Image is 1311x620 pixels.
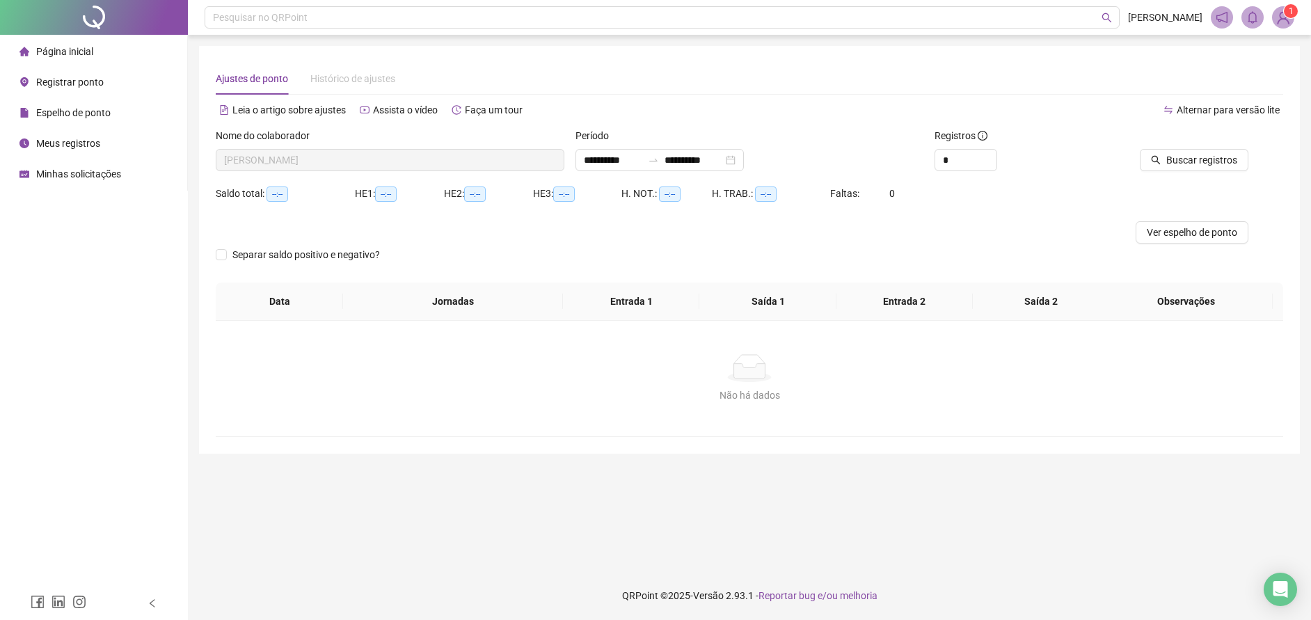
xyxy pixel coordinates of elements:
[36,168,121,180] span: Minhas solicitações
[693,590,724,601] span: Versão
[1289,6,1294,16] span: 1
[1099,283,1273,321] th: Observações
[36,77,104,88] span: Registrar ponto
[1284,4,1298,18] sup: Atualize o seu contato no menu Meus Dados
[1163,105,1173,115] span: swap
[1166,152,1237,168] span: Buscar registros
[1110,294,1262,309] span: Observações
[267,186,288,202] span: --:--
[533,186,622,202] div: HE 3:
[830,188,861,199] span: Faltas:
[659,186,681,202] span: --:--
[19,77,29,87] span: environment
[216,186,355,202] div: Saldo total:
[973,283,1109,321] th: Saída 2
[375,186,397,202] span: --:--
[227,247,386,262] span: Separar saldo positivo e negativo?
[563,283,699,321] th: Entrada 1
[575,128,618,143] label: Período
[1140,149,1248,171] button: Buscar registros
[232,104,346,116] span: Leia o artigo sobre ajustes
[464,186,486,202] span: --:--
[444,186,533,202] div: HE 2:
[216,283,343,321] th: Data
[36,107,111,118] span: Espelho de ponto
[648,154,659,166] span: swap-right
[465,104,523,116] span: Faça um tour
[1246,11,1259,24] span: bell
[648,154,659,166] span: to
[310,73,395,84] span: Histórico de ajustes
[19,169,29,179] span: schedule
[224,150,556,170] span: DIONATA MUNITOR RIBEIRO
[553,186,575,202] span: --:--
[72,595,86,609] span: instagram
[978,131,987,141] span: info-circle
[935,128,987,143] span: Registros
[1128,10,1202,25] span: [PERSON_NAME]
[216,73,288,84] span: Ajustes de ponto
[755,186,777,202] span: --:--
[1136,221,1248,244] button: Ver espelho de ponto
[1273,7,1294,28] img: 95067
[1264,573,1297,606] div: Open Intercom Messenger
[216,128,319,143] label: Nome do colaborador
[31,595,45,609] span: facebook
[148,598,157,608] span: left
[373,104,438,116] span: Assista o vídeo
[355,186,444,202] div: HE 1:
[889,188,895,199] span: 0
[1216,11,1228,24] span: notification
[36,138,100,149] span: Meus registros
[1102,13,1112,23] span: search
[36,46,93,57] span: Página inicial
[758,590,877,601] span: Reportar bug e/ou melhoria
[621,186,712,202] div: H. NOT.:
[343,283,563,321] th: Jornadas
[19,138,29,148] span: clock-circle
[19,108,29,118] span: file
[1147,225,1237,240] span: Ver espelho de ponto
[1177,104,1280,116] span: Alternar para versão lite
[188,571,1311,620] footer: QRPoint © 2025 - 2.93.1 -
[219,105,229,115] span: file-text
[51,595,65,609] span: linkedin
[836,283,973,321] th: Entrada 2
[232,388,1266,403] div: Não há dados
[699,283,836,321] th: Saída 1
[452,105,461,115] span: history
[712,186,830,202] div: H. TRAB.:
[1151,155,1161,165] span: search
[19,47,29,56] span: home
[360,105,370,115] span: youtube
